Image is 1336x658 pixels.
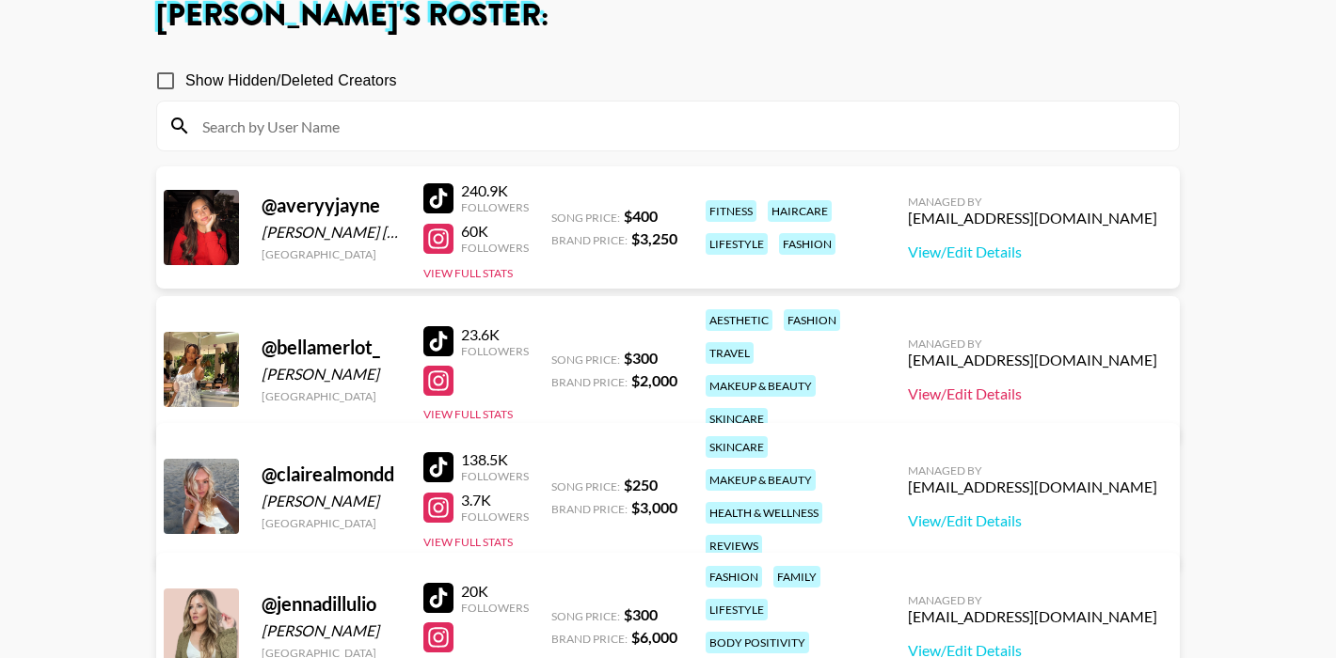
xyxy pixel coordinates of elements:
[706,566,762,587] div: fashion
[908,209,1157,227] div: [EMAIL_ADDRESS][DOMAIN_NAME]
[706,408,768,430] div: skincare
[262,365,401,384] div: [PERSON_NAME]
[551,609,620,623] span: Song Price:
[156,1,1180,31] h1: [PERSON_NAME] 's Roster:
[706,233,768,255] div: lifestyle
[461,509,529,524] div: Followers
[631,498,677,516] strong: $ 3,000
[262,592,401,616] div: @ jennadillulio
[461,200,529,214] div: Followers
[908,243,1157,261] a: View/Edit Details
[706,309,772,331] div: aesthetic
[461,325,529,344] div: 23.6K
[461,344,529,358] div: Followers
[461,582,529,601] div: 20K
[551,211,620,225] span: Song Price:
[624,476,658,493] strong: $ 250
[551,502,628,516] span: Brand Price:
[706,375,816,397] div: makeup & beauty
[624,207,658,225] strong: $ 400
[908,195,1157,209] div: Managed By
[706,342,754,364] div: travel
[262,389,401,403] div: [GEOGRAPHIC_DATA]
[908,351,1157,369] div: [EMAIL_ADDRESS][DOMAIN_NAME]
[706,632,809,653] div: body positivity
[768,200,832,222] div: haircare
[624,349,658,367] strong: $ 300
[908,463,1157,478] div: Managed By
[461,181,529,200] div: 240.9K
[262,516,401,530] div: [GEOGRAPHIC_DATA]
[908,384,1157,403] a: View/Edit Details
[423,407,513,421] button: View Full Stats
[191,111,1168,141] input: Search by User Name
[706,599,768,620] div: lifestyle
[461,469,529,483] div: Followers
[461,491,529,509] div: 3.7K
[262,492,401,510] div: [PERSON_NAME]
[773,566,820,587] div: family
[551,375,628,389] span: Brand Price:
[551,352,620,367] span: Song Price:
[706,436,768,458] div: skincare
[779,233,835,255] div: fashion
[461,601,529,615] div: Followers
[262,194,401,217] div: @ averyyjayne
[461,222,529,241] div: 60K
[185,70,397,92] span: Show Hidden/Deleted Creators
[262,223,401,242] div: [PERSON_NAME] [PERSON_NAME]
[551,233,628,247] span: Brand Price:
[262,336,401,359] div: @ bellamerlot_
[631,229,677,247] strong: $ 3,250
[551,632,628,646] span: Brand Price:
[908,511,1157,530] a: View/Edit Details
[551,479,620,493] span: Song Price:
[908,478,1157,496] div: [EMAIL_ADDRESS][DOMAIN_NAME]
[908,593,1157,607] div: Managed By
[262,247,401,261] div: [GEOGRAPHIC_DATA]
[706,502,822,524] div: health & wellness
[908,607,1157,626] div: [EMAIL_ADDRESS][DOMAIN_NAME]
[423,535,513,549] button: View Full Stats
[631,371,677,389] strong: $ 2,000
[706,200,756,222] div: fitness
[706,469,816,491] div: makeup & beauty
[624,605,658,623] strong: $ 300
[631,628,677,646] strong: $ 6,000
[908,337,1157,351] div: Managed By
[423,266,513,280] button: View Full Stats
[461,241,529,255] div: Followers
[262,621,401,640] div: [PERSON_NAME]
[706,535,762,556] div: reviews
[461,450,529,469] div: 138.5K
[784,309,840,331] div: fashion
[262,462,401,486] div: @ clairealmondd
